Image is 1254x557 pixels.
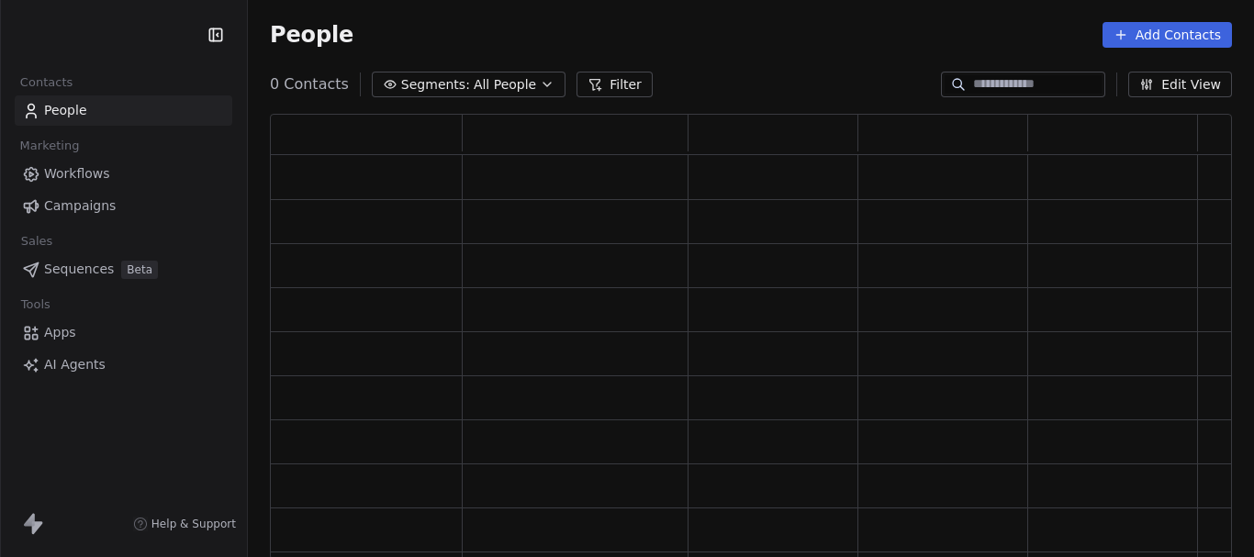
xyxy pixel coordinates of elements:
span: Contacts [12,69,81,96]
span: Help & Support [151,517,236,531]
a: Campaigns [15,191,232,221]
span: People [270,21,353,49]
span: Workflows [44,164,110,184]
button: Add Contacts [1103,22,1232,48]
a: SequencesBeta [15,254,232,284]
a: People [15,95,232,126]
span: Segments: [401,75,470,95]
span: 0 Contacts [270,73,349,95]
span: All People [474,75,536,95]
span: Tools [13,291,58,318]
span: Sales [13,228,61,255]
span: Apps [44,323,76,342]
a: AI Agents [15,350,232,380]
span: Campaigns [44,196,116,216]
a: Help & Support [133,517,236,531]
span: Sequences [44,260,114,279]
span: Marketing [12,132,87,160]
button: Filter [577,72,653,97]
a: Apps [15,317,232,348]
button: Edit View [1128,72,1232,97]
span: People [44,101,87,120]
span: Beta [121,261,158,279]
a: Workflows [15,159,232,189]
span: AI Agents [44,355,106,374]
